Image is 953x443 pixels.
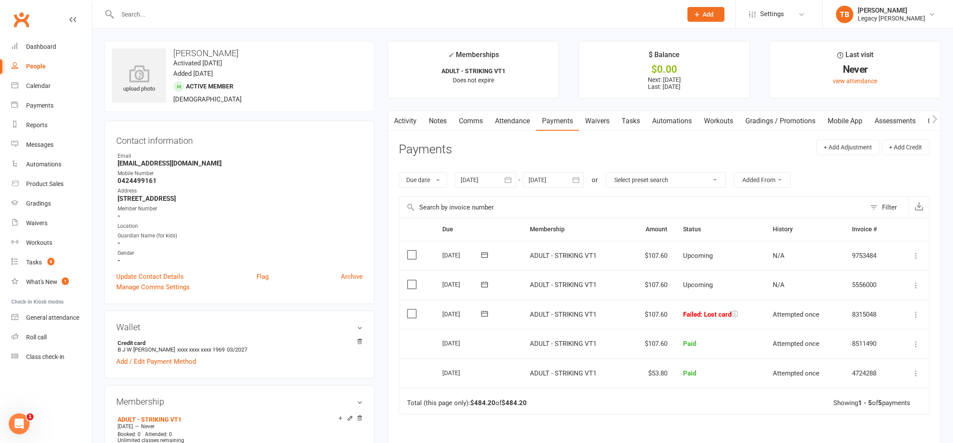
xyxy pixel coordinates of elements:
[26,200,51,207] div: Gradings
[858,7,925,14] div: [PERSON_NAME]
[118,431,141,437] span: Booked: 0
[683,311,731,318] span: Failed
[423,111,453,131] a: Notes
[470,399,495,407] strong: $484.20
[683,369,696,377] span: Paid
[833,78,877,85] a: view attendance
[11,194,92,213] a: Gradings
[441,68,505,74] strong: ADULT - STRIKING VT1
[11,253,92,272] a: Tasks 8
[173,70,213,78] time: Added [DATE]
[399,172,447,188] button: Due date
[865,197,909,218] button: Filter
[26,82,51,89] div: Calendar
[448,49,499,65] div: Memberships
[26,239,52,246] div: Workouts
[579,111,616,131] a: Waivers
[530,311,596,318] span: ADULT - STRIKING VT1
[227,346,247,353] span: 03/2027
[118,257,363,264] strong: -
[616,111,646,131] a: Tasks
[118,232,363,240] div: Guardian Name (for kids)
[118,416,182,423] a: ADULT - STRIKING VT1
[453,111,489,131] a: Comms
[700,311,731,318] span: : Lost card
[739,111,822,131] a: Gradings / Promotions
[778,65,933,74] div: Never
[675,218,765,240] th: Status
[118,239,363,247] strong: -
[118,187,363,195] div: Address
[773,311,819,318] span: Attempted once
[869,111,922,131] a: Assessments
[502,399,527,407] strong: $484.20
[145,431,172,437] span: Attended: 0
[26,278,57,285] div: What's New
[26,43,56,50] div: Dashboard
[773,340,819,348] span: Attempted once
[118,169,363,178] div: Mobile Number
[844,300,896,329] td: 8315048
[530,281,596,289] span: ADULT - STRIKING VT1
[186,83,233,90] span: Active member
[26,102,54,109] div: Payments
[703,11,714,18] span: Add
[844,329,896,358] td: 8511490
[399,197,865,218] input: Search by invoice number
[177,346,225,353] span: xxxx xxxx xxxx 1969
[698,111,739,131] a: Workouts
[858,14,925,22] div: Legacy [PERSON_NAME]
[118,212,363,220] strong: -
[112,65,166,94] div: upload photo
[118,195,363,203] strong: [STREET_ADDRESS]
[530,340,596,348] span: ADULT - STRIKING VT1
[116,322,363,332] h3: Wallet
[11,155,92,174] a: Automations
[844,241,896,271] td: 9753484
[26,141,54,148] div: Messages
[592,175,598,185] div: or
[683,252,713,260] span: Upcoming
[734,172,791,188] button: Added From
[844,358,896,388] td: 4724288
[822,111,869,131] a: Mobile App
[626,270,675,300] td: $107.60
[434,218,522,240] th: Due
[116,397,363,406] h3: Membership
[341,271,363,282] a: Archive
[626,218,675,240] th: Amount
[11,115,92,135] a: Reports
[407,399,527,407] div: Total (this page only): of
[687,7,724,22] button: Add
[11,272,92,292] a: What's New1
[26,180,64,187] div: Product Sales
[388,111,423,131] a: Activity
[26,334,47,341] div: Roll call
[115,423,363,430] div: —
[116,282,190,292] a: Manage Comms Settings
[626,358,675,388] td: $53.80
[626,329,675,358] td: $107.60
[116,338,363,354] li: B J W [PERSON_NAME]
[683,340,696,348] span: Paid
[118,159,363,167] strong: [EMAIL_ADDRESS][DOMAIN_NAME]
[26,314,79,321] div: General attendance
[11,174,92,194] a: Product Sales
[773,369,819,377] span: Attempted once
[773,252,785,260] span: N/A
[683,281,713,289] span: Upcoming
[112,48,367,58] h3: [PERSON_NAME]
[118,423,133,429] span: [DATE]
[649,49,680,65] div: $ Balance
[878,399,882,407] strong: 5
[118,340,358,346] strong: Credit card
[530,252,596,260] span: ADULT - STRIKING VT1
[27,413,34,420] span: 1
[26,220,47,227] div: Waivers
[765,218,844,240] th: History
[833,399,910,407] div: Showing of payments
[26,161,61,168] div: Automations
[882,202,897,213] div: Filter
[626,241,675,271] td: $107.60
[587,76,742,90] p: Next: [DATE] Last: [DATE]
